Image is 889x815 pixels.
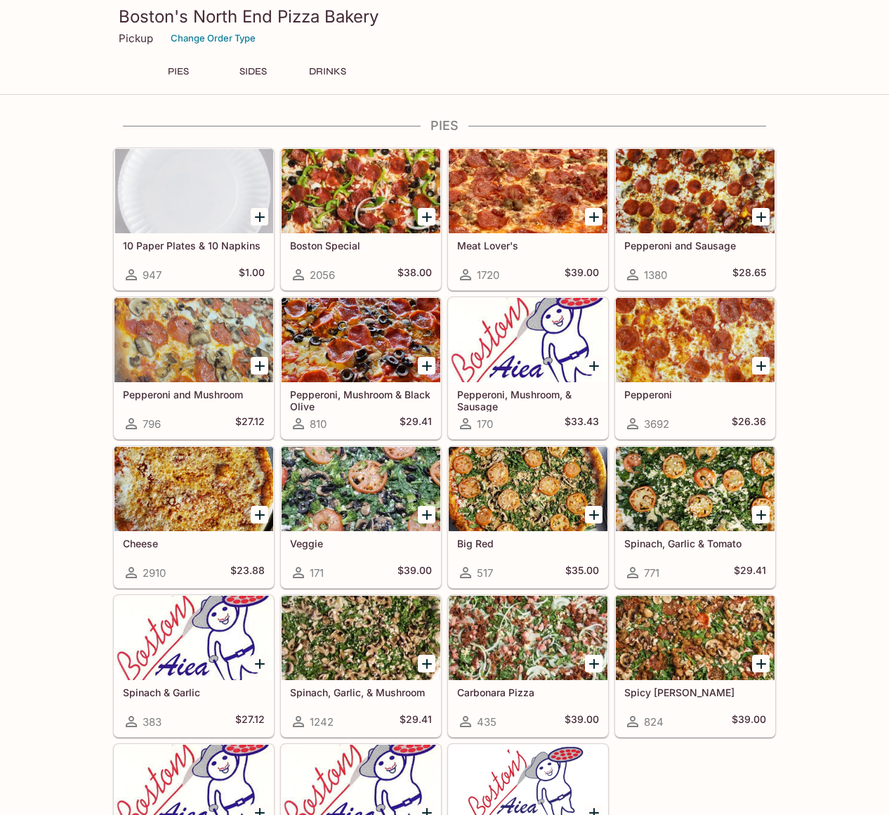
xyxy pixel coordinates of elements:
h5: Pepperoni and Mushroom [123,389,265,400]
h5: $29.41 [734,564,766,581]
h5: Pepperoni [624,389,766,400]
span: 1242 [310,715,334,729]
span: 171 [310,566,324,580]
h5: Veggie [290,537,432,549]
div: Veggie [282,447,440,531]
h5: $39.00 [397,564,432,581]
button: Add Boston Special [418,208,435,226]
span: 771 [644,566,659,580]
span: 1720 [477,268,499,282]
div: Meat Lover's [449,149,607,233]
h5: $29.41 [400,415,432,432]
h5: Spinach, Garlic, & Mushroom [290,686,432,698]
button: Add Pepperoni and Mushroom [251,357,268,374]
button: DRINKS [296,62,359,81]
p: Pickup [119,32,153,45]
h5: $27.12 [235,415,265,432]
div: Big Red [449,447,607,531]
a: Spinach, Garlic, & Mushroom1242$29.41 [281,595,441,737]
a: Spicy [PERSON_NAME]824$39.00 [615,595,775,737]
h3: Boston's North End Pizza Bakery [119,6,770,27]
h5: Pepperoni, Mushroom & Black Olive [290,389,432,412]
span: 947 [143,268,162,282]
a: Carbonara Pizza435$39.00 [448,595,608,737]
h5: Cheese [123,537,265,549]
div: Spinach & Garlic [114,596,273,680]
h5: $26.36 [732,415,766,432]
span: 824 [644,715,664,729]
a: Big Red517$35.00 [448,446,608,588]
h5: Meat Lover's [457,240,599,252]
h5: Carbonara Pizza [457,686,599,698]
span: 796 [143,417,161,431]
button: Add Carbonara Pizza [585,655,602,672]
span: 1380 [644,268,667,282]
h4: PIES [113,118,776,133]
a: Pepperoni and Mushroom796$27.12 [114,297,274,439]
span: 435 [477,715,496,729]
div: Pepperoni, Mushroom & Black Olive [282,298,440,382]
button: Add Big Red [585,506,602,523]
span: 2910 [143,566,166,580]
h5: $39.00 [732,713,766,730]
div: Spicy Jenny [616,596,775,680]
button: Add Veggie [418,506,435,523]
h5: $29.41 [400,713,432,730]
div: Pepperoni [616,298,775,382]
a: Pepperoni and Sausage1380$28.65 [615,148,775,290]
h5: Spicy [PERSON_NAME] [624,686,766,698]
div: 10 Paper Plates & 10 Napkins [114,149,273,233]
span: 2056 [310,268,335,282]
h5: $1.00 [239,266,265,283]
h5: Spinach & Garlic [123,686,265,698]
button: Add Meat Lover's [585,208,602,226]
span: 517 [477,566,493,580]
h5: Spinach, Garlic & Tomato [624,537,766,549]
button: Add Pepperoni and Sausage [752,208,770,226]
span: 170 [477,417,493,431]
h5: $27.12 [235,713,265,730]
a: Pepperoni, Mushroom & Black Olive810$29.41 [281,297,441,439]
h5: 10 Paper Plates & 10 Napkins [123,240,265,252]
div: Pepperoni and Mushroom [114,298,273,382]
a: Spinach, Garlic & Tomato771$29.41 [615,446,775,588]
a: Spinach & Garlic383$27.12 [114,595,274,737]
div: Spinach, Garlic & Tomato [616,447,775,531]
span: 810 [310,417,327,431]
div: Spinach, Garlic, & Mushroom [282,596,440,680]
button: Add Pepperoni [752,357,770,374]
h5: Big Red [457,537,599,549]
h5: Pepperoni, Mushroom, & Sausage [457,389,599,412]
div: Boston Special [282,149,440,233]
button: Add Spinach, Garlic, & Mushroom [418,655,435,672]
button: Change Order Type [164,27,262,49]
h5: $28.65 [732,266,766,283]
h5: Pepperoni and Sausage [624,240,766,252]
span: 3692 [644,417,669,431]
button: Add Spicy Jenny [752,655,770,672]
a: Boston Special2056$38.00 [281,148,441,290]
span: 383 [143,715,162,729]
div: Carbonara Pizza [449,596,607,680]
a: 10 Paper Plates & 10 Napkins947$1.00 [114,148,274,290]
h5: $39.00 [565,266,599,283]
a: Veggie171$39.00 [281,446,441,588]
button: Add Cheese [251,506,268,523]
h5: $33.43 [565,415,599,432]
button: Add Pepperoni, Mushroom & Black Olive [418,357,435,374]
a: Pepperoni, Mushroom, & Sausage170$33.43 [448,297,608,439]
h5: Boston Special [290,240,432,252]
div: Pepperoni, Mushroom, & Sausage [449,298,607,382]
h5: $35.00 [565,564,599,581]
button: Add Pepperoni, Mushroom, & Sausage [585,357,602,374]
button: SIDES [221,62,284,81]
h5: $38.00 [397,266,432,283]
a: Meat Lover's1720$39.00 [448,148,608,290]
button: PIES [147,62,210,81]
button: Add Spinach & Garlic [251,655,268,672]
a: Cheese2910$23.88 [114,446,274,588]
a: Pepperoni3692$26.36 [615,297,775,439]
h5: $39.00 [565,713,599,730]
h5: $23.88 [230,564,265,581]
div: Pepperoni and Sausage [616,149,775,233]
